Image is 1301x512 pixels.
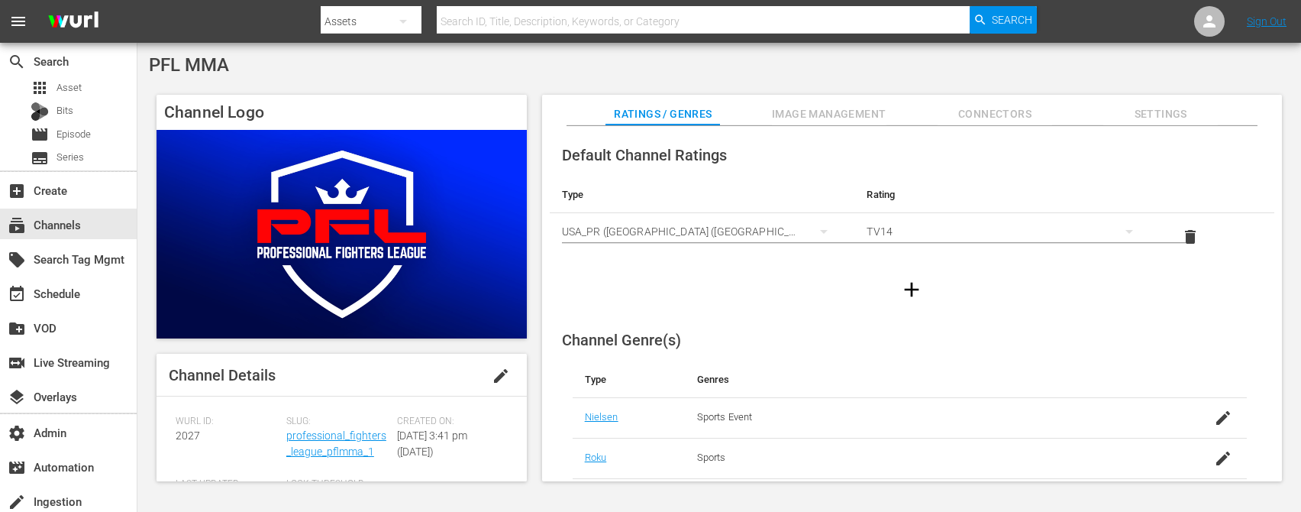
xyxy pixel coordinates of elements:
img: PFL MMA [157,130,527,339]
span: Last Updated: [176,478,279,491]
span: Connectors [938,105,1052,124]
img: ans4CAIJ8jUAAAAAAAAAAAAAAAAAAAAAAAAgQb4GAAAAAAAAAAAAAAAAAAAAAAAAJMjXAAAAAAAAAAAAAAAAAAAAAAAAgAT5G... [37,4,110,40]
button: edit [483,358,519,394]
span: Asset [56,80,82,96]
span: delete [1181,228,1199,246]
span: Image Management [772,105,886,124]
th: Rating [854,177,1160,213]
span: 2027 [176,429,200,442]
span: Default Channel Ratings [562,146,727,164]
span: Wurl ID: [176,416,279,428]
div: USA_PR ([GEOGRAPHIC_DATA] ([GEOGRAPHIC_DATA])) [562,210,843,253]
span: Search Tag Mgmt [8,251,26,269]
span: Admin [8,424,26,442]
span: Ratings / Genres [605,105,720,124]
a: professional_fighters_league_pflmma_1 [286,429,386,458]
span: Bits [56,103,73,118]
span: Series [31,149,49,167]
span: Slug: [286,416,389,428]
span: Live Streaming [8,354,26,372]
span: Settings [1103,105,1218,124]
span: Search [8,53,26,71]
th: Genres [685,361,1172,398]
span: Series [56,150,84,165]
a: Sign Out [1247,15,1286,28]
span: Episode [31,125,49,144]
span: edit [492,367,510,385]
span: Overlays [8,388,26,407]
span: Lock Threshold: [286,478,389,491]
div: TV14 [867,210,1148,253]
a: Nielsen [585,411,618,423]
span: Automation [8,459,26,477]
span: menu [9,12,27,31]
span: VOD [8,319,26,338]
span: Ingestion [8,493,26,511]
span: Channels [8,216,26,235]
span: Created On: [397,416,500,428]
span: Search [992,6,1032,34]
a: Roku [585,452,607,463]
h4: Channel Logo [157,95,527,130]
th: Type [550,177,855,213]
span: Asset [31,79,49,97]
th: Type [573,361,685,398]
span: Episode [56,127,91,142]
span: PFL MMA [149,54,229,76]
span: Create [8,182,26,200]
button: delete [1172,219,1209,255]
div: Bits [31,102,49,121]
button: Search [970,6,1037,34]
span: Channel Genre(s) [562,331,681,349]
table: simple table [550,177,1274,261]
span: Channel Details [169,366,276,384]
span: [DATE] 3:41 pm ([DATE]) [397,429,467,458]
span: Schedule [8,285,26,303]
